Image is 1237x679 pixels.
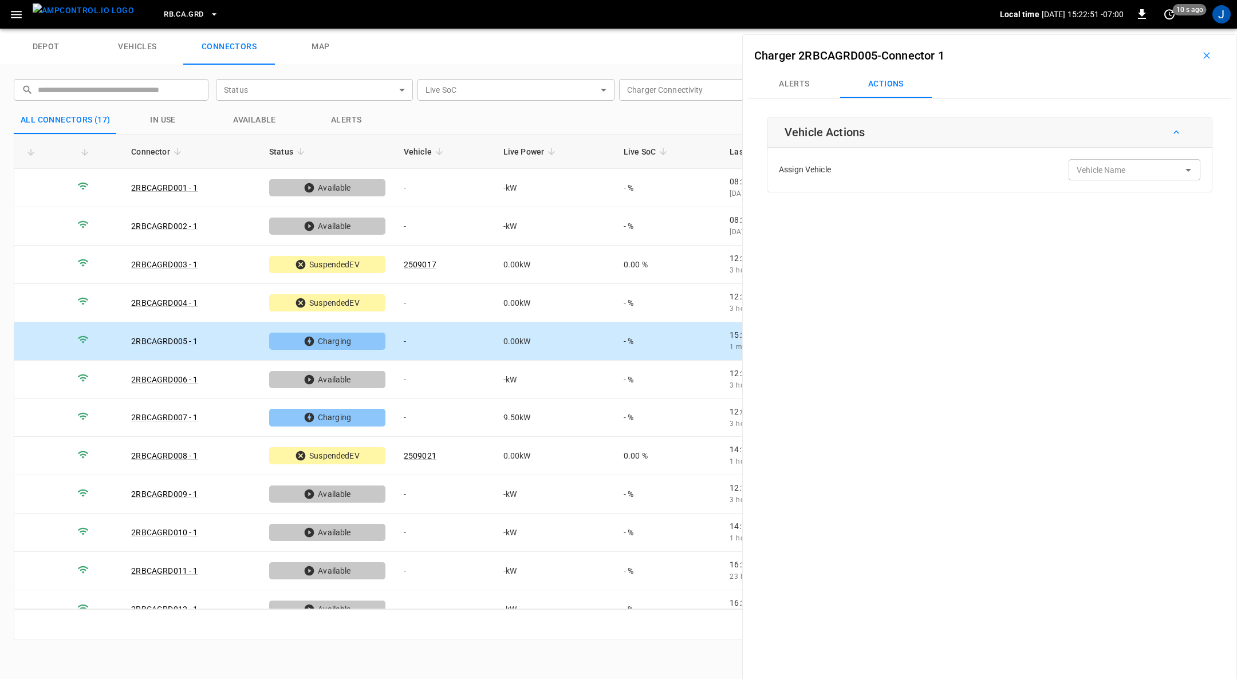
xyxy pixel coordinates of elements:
td: - kW [494,475,614,514]
p: 12:24 [730,291,874,302]
span: 3 hours ago [730,266,769,274]
span: 10 s ago [1173,4,1207,15]
a: 2RBCAGRD004 - 1 [131,298,198,307]
span: 1 hour ago [730,534,766,542]
div: Charging [269,409,385,426]
a: 2RBCAGRD008 - 1 [131,451,198,460]
p: 12:19 [730,482,874,494]
span: Vehicle [404,145,447,159]
span: 3 hours ago [730,420,769,428]
td: - [395,590,494,629]
td: - % [614,552,720,590]
span: 23 hours ago [730,573,774,581]
a: 2509017 [404,260,436,269]
a: 2RBCAGRD001 - 1 [131,183,198,192]
h6: Vehicle Actions [785,123,865,141]
td: - kW [494,590,614,629]
button: Open [1180,162,1196,178]
td: - [395,284,494,322]
a: 2RBCAGRD003 - 1 [131,260,198,269]
div: Available [269,562,385,579]
span: Last Session Start [730,145,812,159]
a: 2RBCAGRD011 - 1 [131,566,198,575]
a: Connector 1 [881,49,944,62]
a: 2RBCAGRD012 - 1 [131,605,198,614]
div: SuspendedEV [269,447,385,464]
td: - % [614,322,720,361]
p: [DATE] 15:22:51 -07:00 [1042,9,1124,20]
td: - [395,552,494,590]
td: - [395,322,494,361]
img: ampcontrol.io logo [33,3,134,18]
td: - % [614,514,720,552]
td: - [395,514,494,552]
td: - kW [494,514,614,552]
span: 3 hours ago [730,305,769,313]
div: profile-icon [1212,5,1231,23]
button: in use [117,106,209,134]
td: - kW [494,207,614,246]
div: Charging [269,333,385,350]
td: 0.00 kW [494,246,614,284]
div: Connectors submenus tabs [748,70,1231,98]
p: 08:23 [730,214,874,226]
span: [DATE] [730,228,751,236]
span: Live SoC [624,145,671,159]
span: 1 hour ago [730,457,766,465]
div: Available [269,601,385,618]
td: 0.00 % [614,246,720,284]
button: Alerts [748,70,840,98]
div: SuspendedEV [269,256,385,273]
a: 2RBCAGRD005 - 1 [131,337,198,346]
a: 2RBCAGRD009 - 1 [131,489,198,499]
td: 0.00 % [614,437,720,475]
span: Connector [131,145,184,159]
a: vehicles [92,29,183,65]
span: 1 minute ago [730,343,774,351]
p: 12:22 [730,368,874,379]
button: All Connectors (17) [14,106,117,134]
div: Available [269,485,385,503]
td: - % [614,207,720,246]
div: Available [269,524,385,541]
td: - [395,169,494,207]
td: 0.00 kW [494,437,614,475]
td: - % [614,169,720,207]
button: Actions [840,70,932,98]
td: - % [614,284,720,322]
a: 2RBCAGRD010 - 1 [131,528,198,537]
p: 12:08 [730,406,874,417]
h6: - [754,46,944,65]
a: connectors [183,29,275,65]
button: Alerts [301,106,392,134]
p: 16:25 [730,559,874,570]
span: Live Power [503,145,560,159]
td: - [395,399,494,437]
div: Available [269,218,385,235]
p: 08:20 [730,176,874,187]
td: 0.00 kW [494,322,614,361]
a: Charger 2RBCAGRD005 [754,49,877,62]
a: map [275,29,367,65]
td: 0.00 kW [494,284,614,322]
button: RB.CA.GRD [159,3,223,26]
td: - % [614,361,720,399]
td: 9.50 kW [494,399,614,437]
div: Available [269,179,385,196]
p: Local time [1000,9,1039,20]
a: 2RBCAGRD006 - 1 [131,375,198,384]
td: - % [614,590,720,629]
td: - [395,361,494,399]
div: Available [269,371,385,388]
td: - kW [494,169,614,207]
p: 15:21 [730,329,874,341]
td: - [395,475,494,514]
span: 3 hours ago [730,496,769,504]
td: - % [614,475,720,514]
span: [DATE] [730,190,751,198]
span: Status [269,145,308,159]
a: 2RBCAGRD007 - 1 [131,413,198,422]
p: 12:26 [730,252,874,264]
p: 14:13 [730,520,874,532]
td: - % [614,399,720,437]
